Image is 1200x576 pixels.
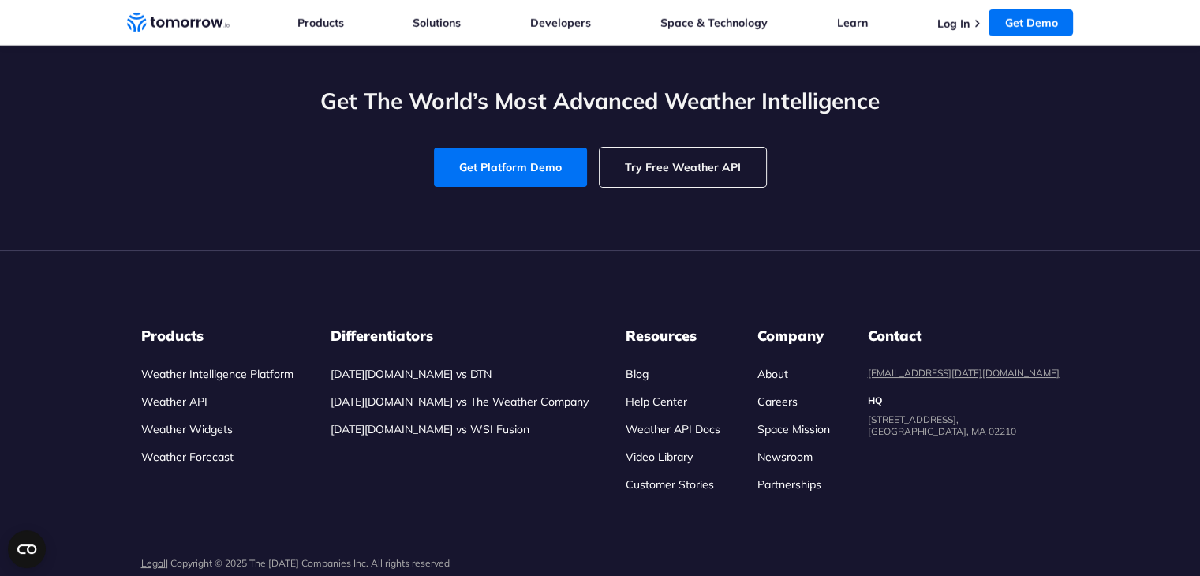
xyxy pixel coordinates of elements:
[141,327,293,346] h3: Products
[626,450,693,464] a: Video Library
[413,16,461,30] a: Solutions
[989,9,1073,36] a: Get Demo
[141,557,450,569] p: | Copyright © 2025 The [DATE] Companies Inc. All rights reserved
[757,422,830,436] a: Space Mission
[141,450,234,464] a: Weather Forecast
[1042,557,1060,574] img: Instagram
[837,16,868,30] a: Learn
[331,367,492,381] a: [DATE][DOMAIN_NAME] vs DTN
[868,445,915,473] img: usa flag
[626,395,687,409] a: Help Center
[868,327,1060,437] dl: contact details
[868,395,1060,407] dt: HQ
[626,422,720,436] a: Weather API Docs
[888,557,906,574] img: Linkedin
[434,148,587,187] a: Get Platform Demo
[530,16,591,30] a: Developers
[626,327,720,346] h3: Resources
[940,557,957,574] img: Twitter
[936,17,969,31] a: Log In
[600,148,766,187] a: Try Free Weather API
[331,422,529,436] a: [DATE][DOMAIN_NAME] vs WSI Fusion
[331,395,589,409] a: [DATE][DOMAIN_NAME] vs The Weather Company
[626,367,649,381] a: Blog
[127,11,230,35] a: Home link
[331,327,589,346] h3: Differentiators
[868,367,1060,379] a: [EMAIL_ADDRESS][DATE][DOMAIN_NAME]
[757,327,830,346] h3: Company
[141,395,207,409] a: Weather API
[297,16,344,30] a: Products
[141,367,293,381] a: Weather Intelligence Platform
[868,327,1060,346] dt: Contact
[626,477,714,492] a: Customer Stories
[127,86,1074,116] h2: Get The World’s Most Advanced Weather Intelligence
[141,557,166,569] a: Legal
[757,367,788,381] a: About
[868,413,1060,437] dd: [STREET_ADDRESS], [GEOGRAPHIC_DATA], MA 02210
[757,477,821,492] a: Partnerships
[660,16,768,30] a: Space & Technology
[757,450,813,464] a: Newsroom
[757,395,798,409] a: Careers
[141,422,233,436] a: Weather Widgets
[8,530,46,568] button: Open CMP widget
[991,557,1008,574] img: Facebook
